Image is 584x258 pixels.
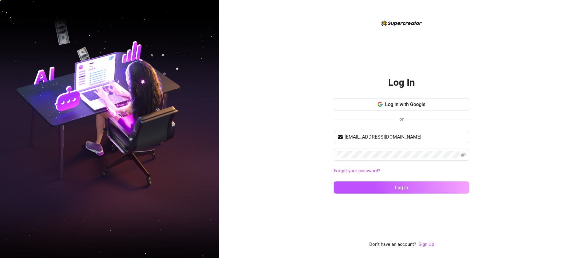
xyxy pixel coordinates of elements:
a: Forgot your password? [334,167,469,175]
input: Your email [345,133,466,141]
span: Log in [395,185,408,191]
span: Don't have an account? [369,241,416,248]
a: Sign Up [419,242,434,247]
button: Log in with Google [334,98,469,110]
button: Log in [334,181,469,194]
h2: Log In [388,76,415,89]
a: Forgot your password? [334,168,380,174]
img: logo-BBDzfeDw.svg [381,20,422,26]
span: Log in with Google [385,101,426,107]
span: eye-invisible [461,152,466,157]
span: or [399,116,404,122]
a: Sign Up [419,241,434,248]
